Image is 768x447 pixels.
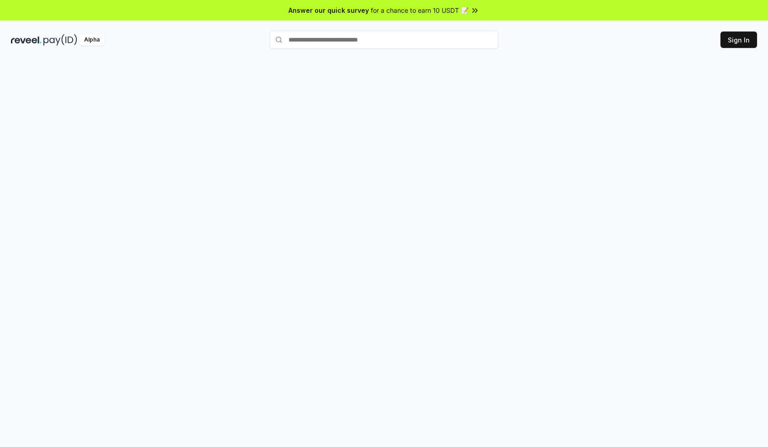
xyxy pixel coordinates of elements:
[720,32,757,48] button: Sign In
[79,34,105,46] div: Alpha
[371,5,469,15] span: for a chance to earn 10 USDT 📝
[288,5,369,15] span: Answer our quick survey
[11,34,42,46] img: reveel_dark
[43,34,77,46] img: pay_id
